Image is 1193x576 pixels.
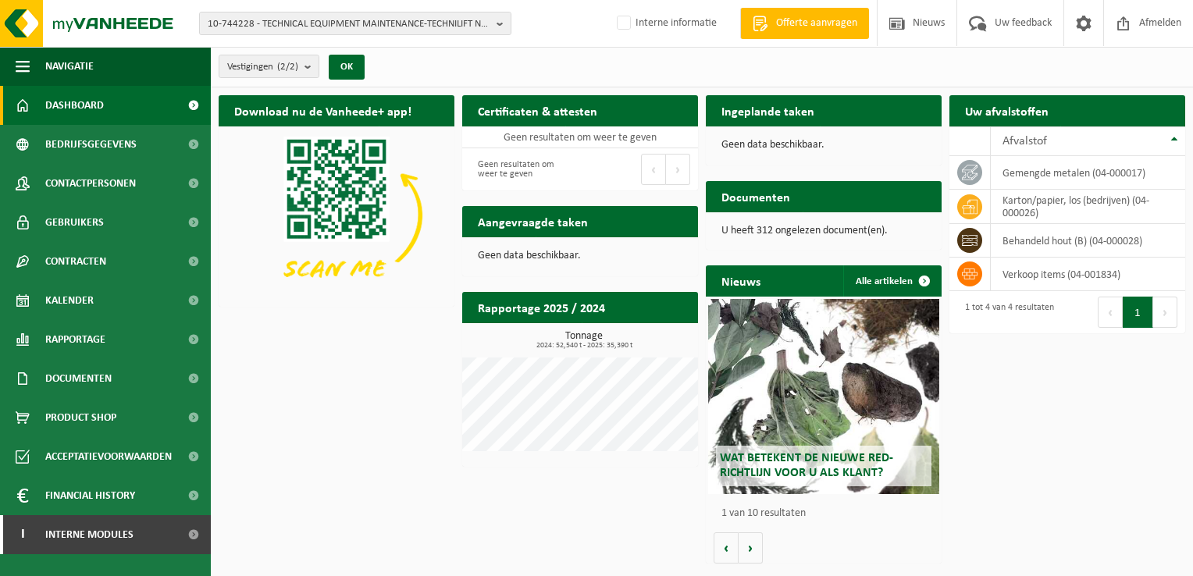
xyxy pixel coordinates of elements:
[329,55,365,80] button: OK
[772,16,861,31] span: Offerte aanvragen
[478,251,682,261] p: Geen data beschikbaar.
[462,206,604,236] h2: Aangevraagde taken
[45,437,172,476] span: Acceptatievoorwaarden
[721,140,926,151] p: Geen data beschikbaar.
[614,12,717,35] label: Interne informatie
[1098,297,1123,328] button: Previous
[45,164,136,203] span: Contactpersonen
[706,265,776,296] h2: Nieuws
[219,126,454,304] img: Download de VHEPlus App
[45,281,94,320] span: Kalender
[706,95,830,126] h2: Ingeplande taken
[45,86,104,125] span: Dashboard
[706,181,806,212] h2: Documenten
[45,476,135,515] span: Financial History
[666,154,690,185] button: Next
[1002,135,1047,148] span: Afvalstof
[957,295,1054,329] div: 1 tot 4 van 4 resultaten
[740,8,869,39] a: Offerte aanvragen
[1123,297,1153,328] button: 1
[470,342,698,350] span: 2024: 52,540 t - 2025: 35,390 t
[16,515,30,554] span: I
[739,532,763,564] button: Volgende
[470,331,698,350] h3: Tonnage
[720,452,893,479] span: Wat betekent de nieuwe RED-richtlijn voor u als klant?
[45,359,112,398] span: Documenten
[219,95,427,126] h2: Download nu de Vanheede+ app!
[208,12,490,36] span: 10-744228 - TECHNICAL EQUIPMENT MAINTENANCE-TECHNILIFT NV - VORST
[582,322,696,354] a: Bekijk rapportage
[227,55,298,79] span: Vestigingen
[1153,297,1177,328] button: Next
[708,299,939,494] a: Wat betekent de nieuwe RED-richtlijn voor u als klant?
[470,152,572,187] div: Geen resultaten om weer te geven
[991,156,1185,190] td: gemengde metalen (04-000017)
[641,154,666,185] button: Previous
[721,226,926,236] p: U heeft 312 ongelezen document(en).
[843,265,940,297] a: Alle artikelen
[199,12,511,35] button: 10-744228 - TECHNICAL EQUIPMENT MAINTENANCE-TECHNILIFT NV - VORST
[721,508,934,519] p: 1 van 10 resultaten
[462,126,698,148] td: Geen resultaten om weer te geven
[45,515,134,554] span: Interne modules
[277,62,298,72] count: (2/2)
[991,190,1185,224] td: karton/papier, los (bedrijven) (04-000026)
[45,125,137,164] span: Bedrijfsgegevens
[462,292,621,322] h2: Rapportage 2025 / 2024
[949,95,1064,126] h2: Uw afvalstoffen
[45,398,116,437] span: Product Shop
[991,224,1185,258] td: behandeld hout (B) (04-000028)
[714,532,739,564] button: Vorige
[45,47,94,86] span: Navigatie
[45,242,106,281] span: Contracten
[219,55,319,78] button: Vestigingen(2/2)
[991,258,1185,291] td: verkoop items (04-001834)
[45,320,105,359] span: Rapportage
[462,95,613,126] h2: Certificaten & attesten
[45,203,104,242] span: Gebruikers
